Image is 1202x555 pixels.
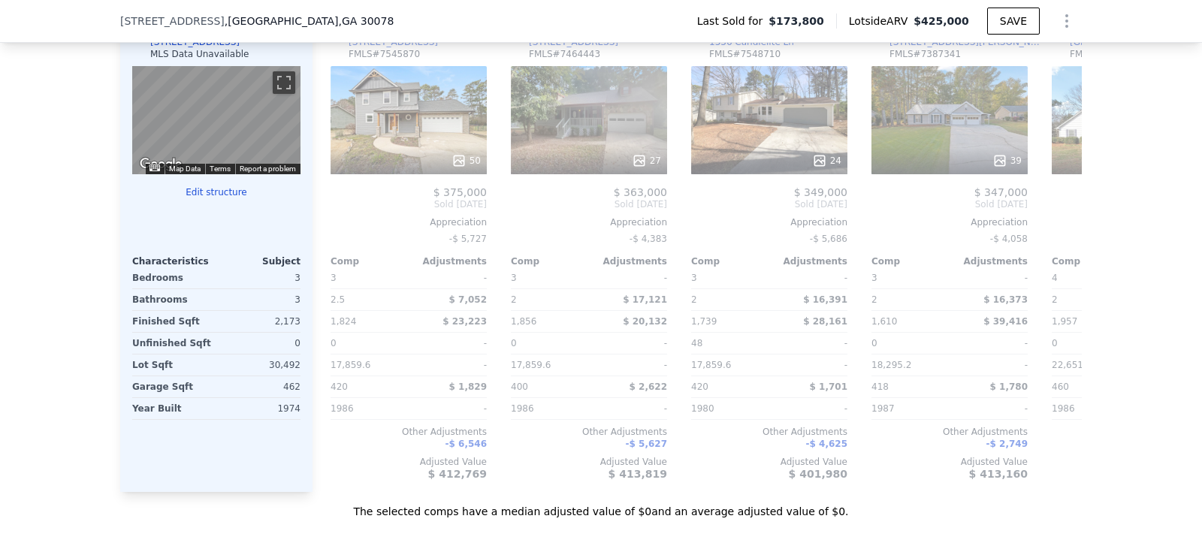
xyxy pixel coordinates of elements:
span: , GA 30078 [338,15,394,27]
span: $ 1,780 [990,382,1028,392]
span: $ 7,052 [449,294,487,305]
div: - [592,398,667,419]
div: FMLS # 7501202 [1070,48,1141,60]
div: Map [132,66,300,174]
span: $ 401,980 [789,468,847,480]
span: $ 39,416 [983,316,1028,327]
div: Street View [132,66,300,174]
span: $ 413,160 [969,468,1028,480]
span: 3 [331,273,337,283]
span: -$ 4,058 [990,234,1028,244]
a: Open this area in Google Maps (opens a new window) [136,155,186,174]
div: - [412,333,487,354]
span: -$ 4,383 [630,234,667,244]
button: SAVE [987,8,1040,35]
div: Finished Sqft [132,311,213,332]
span: 17,859.6 [691,360,731,370]
div: 1986 [1052,398,1127,419]
div: Adjustments [950,255,1028,267]
span: 0 [1052,338,1058,348]
div: Adjustments [769,255,847,267]
span: Last Sold for [697,14,769,29]
div: - [592,333,667,354]
div: - [953,267,1028,288]
div: FMLS # 7548710 [709,48,781,60]
span: $ 413,819 [609,468,667,480]
span: 1,957 [1052,316,1077,327]
div: 1986 [511,398,586,419]
div: 2 [691,289,766,310]
span: Lotside ARV [849,14,914,29]
div: - [953,354,1028,376]
div: Adjusted Value [331,456,487,468]
div: 1987 [871,398,947,419]
span: 48 [691,338,702,348]
div: 2 [871,289,947,310]
div: Subject [216,255,300,267]
div: Bathrooms [132,289,213,310]
button: Edit structure [132,186,300,198]
span: 18,295.2 [871,360,911,370]
div: Comp [331,255,409,267]
div: - [412,354,487,376]
div: - [412,267,487,288]
div: 462 [219,376,300,397]
div: - [772,354,847,376]
div: Adjusted Value [511,456,667,468]
div: - [953,333,1028,354]
div: Other Adjustments [871,426,1028,438]
span: $ 28,161 [803,316,847,327]
div: - [772,398,847,419]
div: Garage Sqft [132,376,213,397]
div: The selected comps have a median adjusted value of $0 and an average adjusted value of $0 . [120,492,1082,519]
span: -$ 4,625 [806,439,847,449]
div: Appreciation [511,216,667,228]
div: 2,173 [219,311,300,332]
div: 3 [219,267,300,288]
div: FMLS # 7387341 [889,48,961,60]
span: 17,859.6 [511,360,551,370]
a: Report a problem [240,164,296,173]
button: Toggle fullscreen view [273,71,295,94]
div: 1980 [691,398,766,419]
button: Map Data [169,164,201,174]
div: 2 [1052,289,1127,310]
div: 39 [992,153,1022,168]
div: - [953,398,1028,419]
div: Comp [691,255,769,267]
div: Appreciation [331,216,487,228]
span: 4 [1052,273,1058,283]
span: $ 363,000 [614,186,667,198]
span: [STREET_ADDRESS] [120,14,225,29]
a: Terms (opens in new tab) [210,164,231,173]
div: Bedrooms [132,267,213,288]
span: Sold [DATE] [331,198,487,210]
span: 420 [691,382,708,392]
span: $ 17,121 [623,294,667,305]
div: 1974 [219,398,300,419]
div: Comp [511,255,589,267]
div: Adjusted Value [871,456,1028,468]
span: 0 [871,338,877,348]
div: Comp [1052,255,1130,267]
div: 2 [511,289,586,310]
span: $ 1,829 [449,382,487,392]
div: Comp [871,255,950,267]
span: 0 [511,338,517,348]
span: $173,800 [769,14,824,29]
span: -$ 2,749 [986,439,1028,449]
span: 1,856 [511,316,536,327]
div: Unfinished Sqft [132,333,213,354]
span: 460 [1052,382,1069,392]
div: Other Adjustments [511,426,667,438]
span: $ 1,701 [810,382,847,392]
div: FMLS # 7545870 [349,48,420,60]
span: Sold [DATE] [511,198,667,210]
div: 27 [632,153,661,168]
div: Adjustments [409,255,487,267]
span: 3 [691,273,697,283]
span: $ 412,769 [428,468,487,480]
div: 30,492 [219,354,300,376]
button: Show Options [1052,6,1082,36]
span: 3 [871,273,877,283]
